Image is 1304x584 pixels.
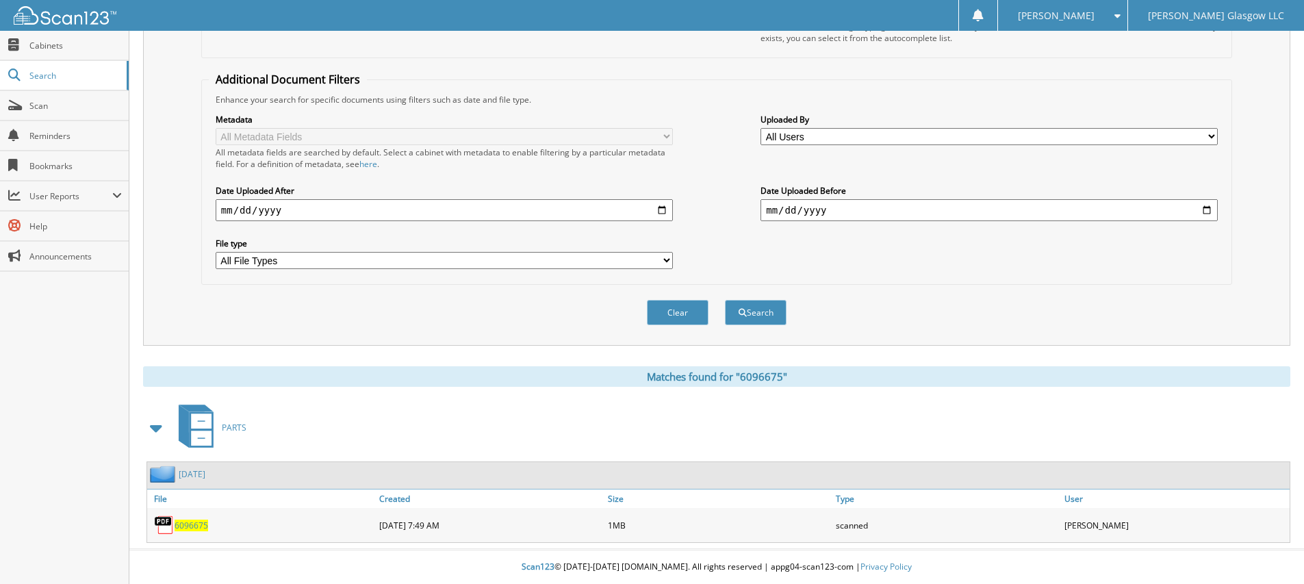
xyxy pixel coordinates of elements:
[29,160,122,172] span: Bookmarks
[29,40,122,51] span: Cabinets
[760,199,1218,221] input: end
[29,220,122,232] span: Help
[14,6,116,25] img: scan123-logo-white.svg
[1236,518,1304,584] iframe: Chat Widget
[359,158,377,170] a: here
[1061,511,1290,539] div: [PERSON_NAME]
[760,185,1218,196] label: Date Uploaded Before
[222,422,246,433] span: PARTS
[29,100,122,112] span: Scan
[216,199,673,221] input: start
[216,147,673,170] div: All metadata fields are searched by default. Select a cabinet with metadata to enable filtering b...
[216,114,673,125] label: Metadata
[832,490,1061,508] a: Type
[179,468,205,480] a: [DATE]
[604,490,833,508] a: Size
[143,366,1290,387] div: Matches found for "6096675"
[760,21,1218,44] div: Select a cabinet and begin typing the name of the folder you want to search in. If the name match...
[376,511,604,539] div: [DATE] 7:49 AM
[29,251,122,262] span: Announcements
[154,515,175,535] img: PDF.png
[29,70,120,81] span: Search
[129,550,1304,584] div: © [DATE]-[DATE] [DOMAIN_NAME]. All rights reserved | appg04-scan123-com |
[150,466,179,483] img: folder2.png
[376,490,604,508] a: Created
[1018,12,1095,20] span: [PERSON_NAME]
[604,511,833,539] div: 1MB
[1148,12,1284,20] span: [PERSON_NAME] Glasgow LLC
[860,561,912,572] a: Privacy Policy
[832,511,1061,539] div: scanned
[170,401,246,455] a: PARTS
[209,94,1225,105] div: Enhance your search for specific documents using filters such as date and file type.
[216,238,673,249] label: File type
[522,561,554,572] span: Scan123
[29,130,122,142] span: Reminders
[725,300,787,325] button: Search
[147,490,376,508] a: File
[760,114,1218,125] label: Uploaded By
[216,185,673,196] label: Date Uploaded After
[647,300,708,325] button: Clear
[1061,490,1290,508] a: User
[175,520,208,531] a: 6096675
[29,190,112,202] span: User Reports
[209,72,367,87] legend: Additional Document Filters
